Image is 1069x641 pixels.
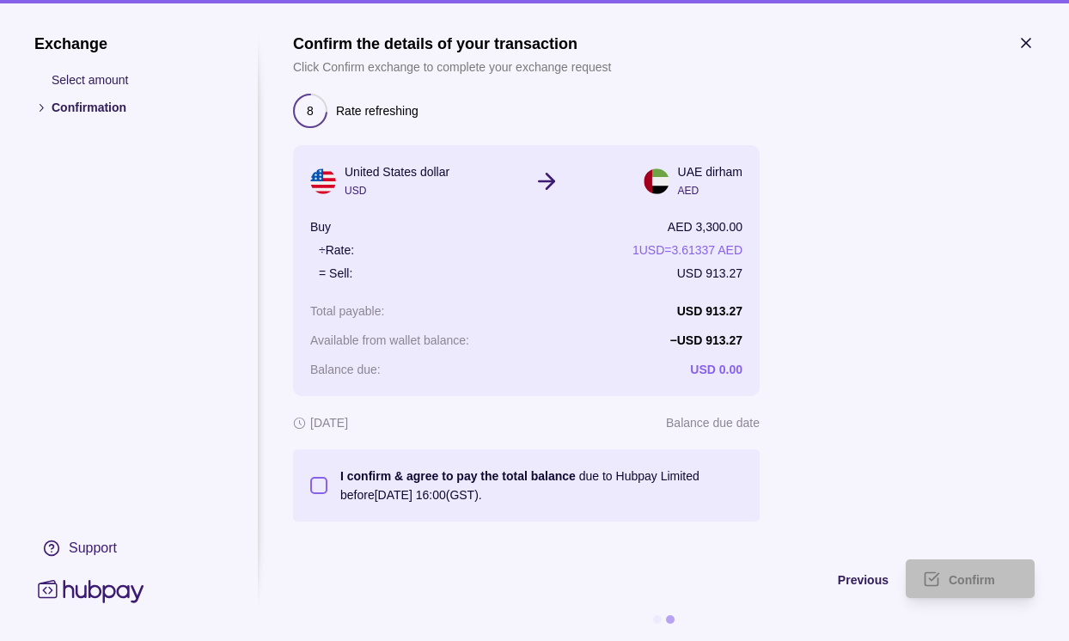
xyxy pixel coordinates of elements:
button: Previous [293,559,889,598]
p: USD 913.27 [677,264,742,283]
p: AED 3,300.00 [668,217,742,236]
p: Rate refreshing [336,101,418,120]
p: − USD 913.27 [670,333,742,347]
p: [DATE] [310,413,348,432]
img: us [310,168,336,194]
p: Total payable : [310,304,384,318]
p: due to Hubpay Limited before [DATE] 16:00 (GST). [340,467,742,504]
p: USD [345,181,449,200]
p: Balance due : [310,363,381,376]
p: I confirm & agree to pay the total balance [340,469,576,483]
a: Support [34,530,223,566]
span: Confirm [949,573,995,587]
p: United States dollar [345,162,449,181]
div: Support [69,539,117,558]
p: Balance due date [666,413,760,432]
p: UAE dirham [678,162,742,181]
p: AED [678,181,742,200]
p: = Sell: [319,264,352,283]
p: Click Confirm exchange to complete your exchange request [293,58,611,76]
p: Select amount [52,70,223,89]
span: Previous [838,573,889,587]
h1: Exchange [34,34,223,53]
p: Buy [310,217,331,236]
img: ae [644,168,669,194]
p: 1 USD = 3.61337 AED [632,241,742,259]
p: USD 913.27 [677,304,742,318]
button: Confirm [906,559,1035,598]
p: 8 [307,101,314,120]
h1: Confirm the details of your transaction [293,34,611,53]
p: ÷ Rate: [319,241,354,259]
p: USD 0.00 [690,363,742,376]
p: Available from wallet balance : [310,333,469,347]
p: Confirmation [52,98,223,117]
